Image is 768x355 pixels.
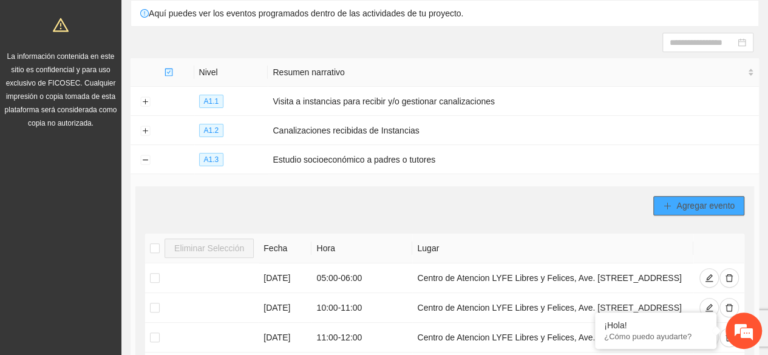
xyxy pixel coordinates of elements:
span: A1.2 [199,124,224,137]
td: Estudio socioeconómico a padres o tutores [268,145,759,174]
span: A1.1 [199,95,224,108]
button: Eliminar Selección [165,238,254,258]
span: delete [725,303,733,313]
button: Expand row [140,97,150,107]
span: Resumen narrativo [273,66,745,79]
td: [DATE] [259,323,311,353]
button: Expand row [140,126,150,136]
button: delete [719,298,739,317]
td: Visita a instancias para recibir y/o gestionar canalizaciones [268,87,759,116]
p: ¿Cómo puedo ayudarte? [604,332,707,341]
button: plusAgregar evento [653,196,744,215]
th: Nivel [194,58,268,87]
button: edit [699,298,719,317]
span: exclamation-circle [140,9,149,18]
span: edit [705,303,713,313]
th: Hora [311,234,412,263]
span: delete [725,274,733,283]
button: delete [719,328,739,347]
span: check-square [165,68,173,76]
button: delete [719,268,739,288]
td: [DATE] [259,293,311,323]
button: Collapse row [140,155,150,165]
td: 11:00 - 12:00 [311,323,412,353]
td: Canalizaciones recibidas de Instancias [268,116,759,145]
td: [DATE] [259,263,311,293]
td: Centro de Atencion LYFE Libres y Felices, Ave. [STREET_ADDRESS] [412,263,693,293]
div: Aquí puedes ver los eventos programados dentro de las actividades de tu proyecto. [131,1,758,26]
button: edit [699,268,719,288]
span: A1.3 [199,153,224,166]
span: Estamos en línea. [70,112,168,234]
div: ¡Hola! [604,320,707,330]
span: La información contenida en este sitio es confidencial y para uso exclusivo de FICOSEC. Cualquier... [5,52,117,127]
th: Fecha [259,234,311,263]
td: 05:00 - 06:00 [311,263,412,293]
td: 10:00 - 11:00 [311,293,412,323]
span: plus [663,201,671,211]
span: edit [705,274,713,283]
th: Resumen narrativo [268,58,759,87]
td: Centro de Atencion LYFE Libres y Felices, Ave. [STREET_ADDRESS] [412,293,693,323]
td: Centro de Atencion LYFE Libres y Felices, Ave. [STREET_ADDRESS] [412,323,693,353]
div: Minimizar ventana de chat en vivo [199,6,228,35]
div: Chatee con nosotros ahora [63,62,204,78]
span: warning [53,17,69,33]
textarea: Escriba su mensaje y pulse “Intro” [6,231,231,273]
span: Agregar evento [676,199,735,212]
th: Lugar [412,234,693,263]
span: delete [725,333,733,343]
